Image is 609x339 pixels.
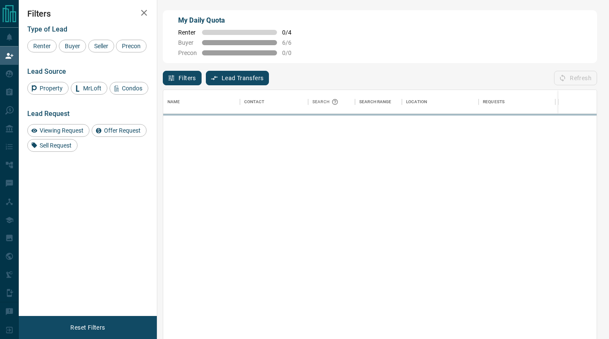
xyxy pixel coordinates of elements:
[59,40,86,52] div: Buyer
[62,43,83,49] span: Buyer
[27,124,89,137] div: Viewing Request
[27,110,69,118] span: Lead Request
[65,320,110,335] button: Reset Filters
[80,85,104,92] span: MrLoft
[27,40,57,52] div: Renter
[163,90,240,114] div: Name
[178,49,197,56] span: Precon
[479,90,555,114] div: Requests
[178,29,197,36] span: Renter
[27,25,67,33] span: Type of Lead
[37,127,87,134] span: Viewing Request
[27,139,78,152] div: Sell Request
[244,90,264,114] div: Contact
[359,90,392,114] div: Search Range
[119,85,145,92] span: Condos
[282,49,301,56] span: 0 / 0
[91,43,111,49] span: Seller
[110,82,148,95] div: Condos
[163,71,202,85] button: Filters
[37,85,66,92] span: Property
[406,90,427,114] div: Location
[355,90,402,114] div: Search Range
[282,39,301,46] span: 6 / 6
[282,29,301,36] span: 0 / 4
[119,43,144,49] span: Precon
[178,15,301,26] p: My Daily Quota
[206,71,269,85] button: Lead Transfers
[71,82,107,95] div: MrLoft
[30,43,54,49] span: Renter
[312,90,341,114] div: Search
[101,127,144,134] span: Offer Request
[27,82,69,95] div: Property
[402,90,479,114] div: Location
[178,39,197,46] span: Buyer
[240,90,308,114] div: Contact
[27,9,148,19] h2: Filters
[92,124,147,137] div: Offer Request
[37,142,75,149] span: Sell Request
[27,67,66,75] span: Lead Source
[116,40,147,52] div: Precon
[483,90,505,114] div: Requests
[167,90,180,114] div: Name
[88,40,114,52] div: Seller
